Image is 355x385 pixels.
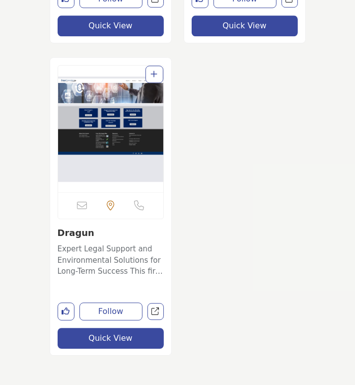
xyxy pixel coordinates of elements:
a: Open Listing in new tab [58,66,163,192]
img: Dragun [58,66,163,192]
p: Expert Legal Support and Environmental Solutions for Long-Term Success This firm specializes in p... [58,243,164,277]
a: Dragun [58,228,94,238]
button: Follow [79,303,142,320]
button: Quick View [58,15,164,36]
h3: Dragun [58,227,164,238]
button: Quick View [192,15,298,36]
button: Quick View [58,328,164,349]
a: Add To List [151,70,158,79]
a: Expert Legal Support and Environmental Solutions for Long-Term Success This firm specializes in p... [58,241,164,277]
button: Like listing [58,303,74,320]
a: Open dragun in new tab [147,303,164,320]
